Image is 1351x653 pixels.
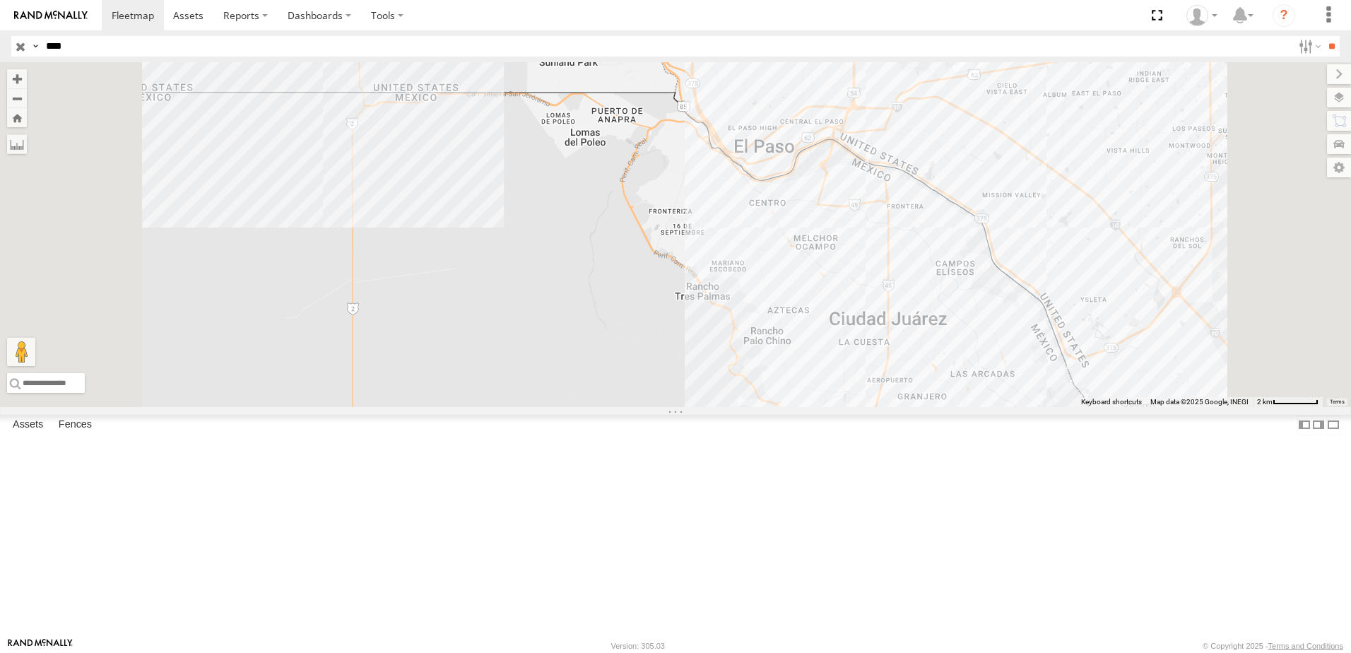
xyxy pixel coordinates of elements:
img: rand-logo.svg [14,11,88,20]
label: Map Settings [1327,158,1351,177]
label: Search Query [30,36,41,57]
button: Drag Pegman onto the map to open Street View [7,338,35,366]
a: Visit our Website [8,639,73,653]
label: Fences [52,415,99,435]
label: Search Filter Options [1293,36,1323,57]
label: Measure [7,134,27,154]
div: Version: 305.03 [611,642,665,650]
button: Keyboard shortcuts [1081,397,1142,407]
button: Zoom out [7,88,27,108]
label: Hide Summary Table [1326,415,1340,435]
span: 2 km [1257,398,1273,406]
button: Zoom in [7,69,27,88]
button: Map Scale: 2 km per 61 pixels [1253,397,1323,407]
a: Terms and Conditions [1268,642,1343,650]
label: Assets [6,415,50,435]
a: Terms [1330,399,1345,405]
span: Map data ©2025 Google, INEGI [1150,398,1249,406]
div: Falcon Lorenzo [1181,5,1222,26]
label: Dock Summary Table to the Left [1297,415,1311,435]
label: Dock Summary Table to the Right [1311,415,1326,435]
div: © Copyright 2025 - [1203,642,1343,650]
button: Zoom Home [7,108,27,127]
i: ? [1273,4,1295,27]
